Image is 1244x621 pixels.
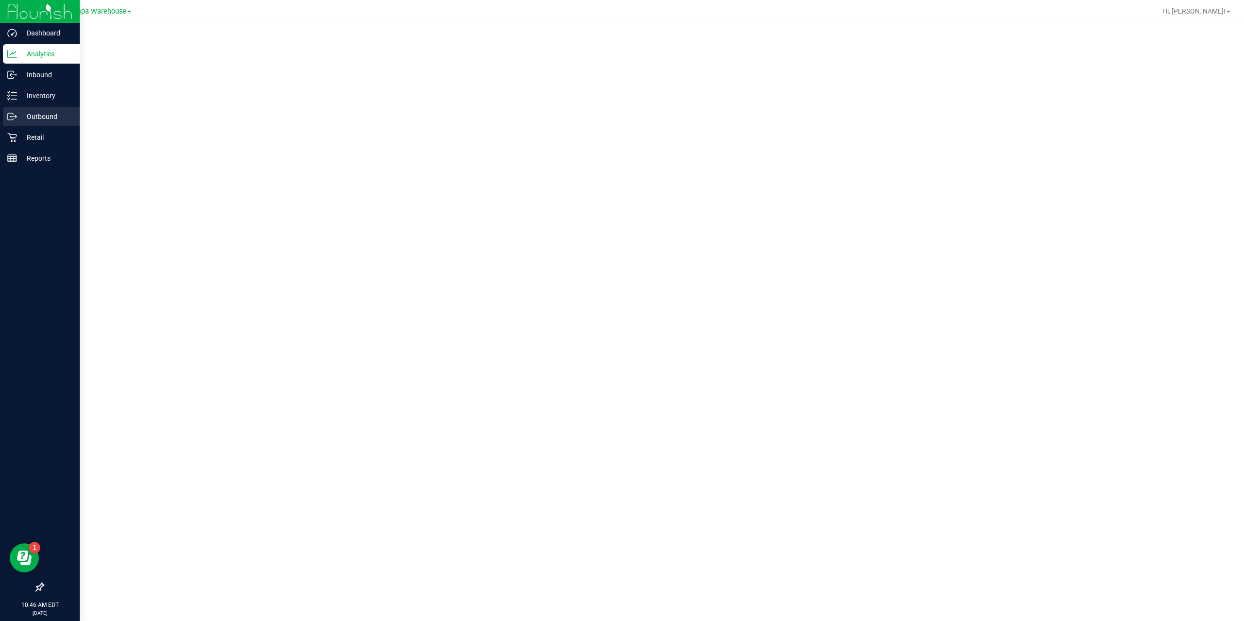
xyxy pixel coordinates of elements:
[10,543,39,572] iframe: Resource center
[7,49,17,59] inline-svg: Analytics
[1162,7,1226,15] span: Hi, [PERSON_NAME]!
[17,132,75,143] p: Retail
[17,90,75,101] p: Inventory
[29,542,40,554] iframe: Resource center unread badge
[17,152,75,164] p: Reports
[17,48,75,60] p: Analytics
[7,28,17,38] inline-svg: Dashboard
[17,27,75,39] p: Dashboard
[7,70,17,80] inline-svg: Inbound
[7,112,17,121] inline-svg: Outbound
[7,133,17,142] inline-svg: Retail
[67,7,126,16] span: Tampa Warehouse
[4,601,75,609] p: 10:46 AM EDT
[7,153,17,163] inline-svg: Reports
[7,91,17,101] inline-svg: Inventory
[17,69,75,81] p: Inbound
[17,111,75,122] p: Outbound
[4,609,75,617] p: [DATE]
